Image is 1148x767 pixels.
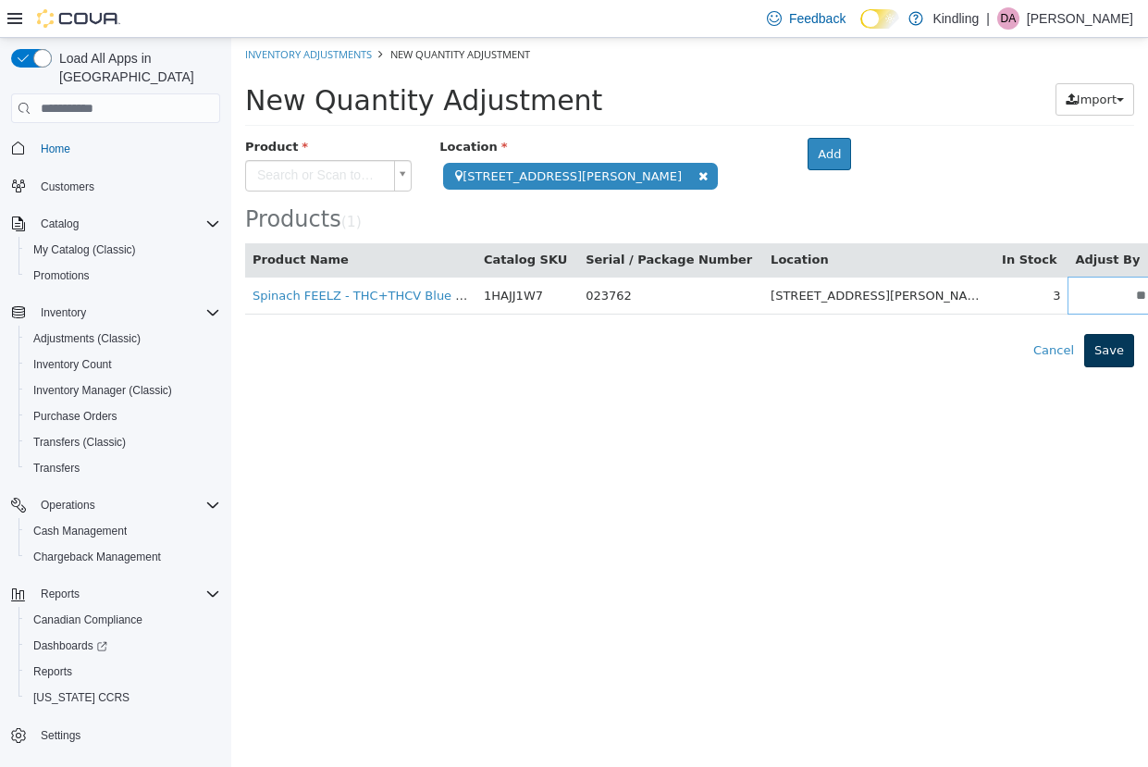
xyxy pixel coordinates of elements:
a: Customers [33,176,102,198]
span: My Catalog (Classic) [33,242,136,257]
a: [US_STATE] CCRS [26,687,137,709]
span: Inventory Manager (Classic) [33,383,172,398]
button: Canadian Compliance [19,607,228,633]
button: Home [4,134,228,161]
button: Inventory Manager (Classic) [19,377,228,403]
button: Catalog [33,213,86,235]
span: Home [33,136,220,159]
span: Products [14,168,110,194]
a: Reports [26,661,80,683]
img: Cova [37,9,120,28]
button: Adjustments (Classic) [19,326,228,352]
span: Inventory [41,305,86,320]
button: Cash Management [19,518,228,544]
button: Catalog SKU [253,213,339,231]
span: Transfers (Classic) [26,431,220,453]
span: Cash Management [26,520,220,542]
span: Settings [33,724,220,747]
span: Cash Management [33,524,127,538]
span: Promotions [33,268,90,283]
span: Purchase Orders [26,405,220,427]
span: 1 [116,176,125,192]
span: Operations [41,498,95,513]
button: Add [576,100,620,133]
span: Purchase Orders [33,409,117,424]
span: Reports [33,664,72,679]
p: [PERSON_NAME] [1027,7,1133,30]
a: My Catalog (Classic) [26,239,143,261]
span: Inventory Count [33,357,112,372]
span: Chargeback Management [33,550,161,564]
button: Transfers [19,455,228,481]
button: Inventory Count [19,352,228,377]
span: DA [1001,7,1017,30]
button: Promotions [19,263,228,289]
span: Settings [41,728,80,743]
button: Reports [4,581,228,607]
span: [STREET_ADDRESS][PERSON_NAME] [212,125,487,152]
a: Adjustments (Classic) [26,328,148,350]
a: Dashboards [26,635,115,657]
input: Dark Mode [860,9,899,29]
span: Reports [41,587,80,601]
span: Inventory [33,302,220,324]
td: 023762 [347,239,532,277]
span: Catalog [41,216,79,231]
td: 3 [763,239,836,277]
a: Promotions [26,265,97,287]
button: Catalog [4,211,228,237]
button: In Stock [771,213,829,231]
span: New Quantity Adjustment [14,46,371,79]
span: Adjustments (Classic) [26,328,220,350]
a: Search or Scan to Add Product [14,122,180,154]
span: Dashboards [26,635,220,657]
button: Operations [33,494,103,516]
span: Location [208,102,276,116]
button: Purchase Orders [19,403,228,429]
span: [US_STATE] CCRS [33,690,130,705]
span: Product [14,102,77,116]
button: Settings [4,722,228,748]
a: Chargeback Management [26,546,168,568]
span: Inventory Manager (Classic) [26,379,220,402]
button: Cancel [792,296,853,329]
button: Operations [4,492,228,518]
button: Import [824,45,903,79]
span: [STREET_ADDRESS][PERSON_NAME] [539,251,759,265]
small: ( ) [110,176,130,192]
button: Location [539,213,600,231]
span: Operations [33,494,220,516]
button: Save [853,296,903,329]
span: Import [846,55,885,68]
button: Serial / Package Number [354,213,525,231]
span: New Quantity Adjustment [159,9,299,23]
span: My Catalog (Classic) [26,239,220,261]
a: Purchase Orders [26,405,125,427]
span: Search or Scan to Add Product [15,123,155,153]
span: Home [41,142,70,156]
a: Inventory Count [26,353,119,376]
td: 1HAJJ1W7 [245,239,347,277]
button: Adjust By [844,213,912,231]
span: Reports [26,661,220,683]
button: Reports [33,583,87,605]
span: Adjustments (Classic) [33,331,141,346]
button: Inventory [33,302,93,324]
span: Feedback [789,9,846,28]
span: Customers [41,179,94,194]
span: Load All Apps in [GEOGRAPHIC_DATA] [52,49,220,86]
span: Dark Mode [860,29,861,30]
a: Home [33,138,78,160]
span: Transfers (Classic) [33,435,126,450]
span: Canadian Compliance [26,609,220,631]
button: [US_STATE] CCRS [19,685,228,711]
p: Kindling [932,7,979,30]
span: Promotions [26,265,220,287]
span: Chargeback Management [26,546,220,568]
a: Canadian Compliance [26,609,150,631]
span: Dashboards [33,638,107,653]
span: Washington CCRS [26,687,220,709]
span: Transfers [33,461,80,476]
div: Daniel Amyotte [997,7,1019,30]
a: Inventory Manager (Classic) [26,379,179,402]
